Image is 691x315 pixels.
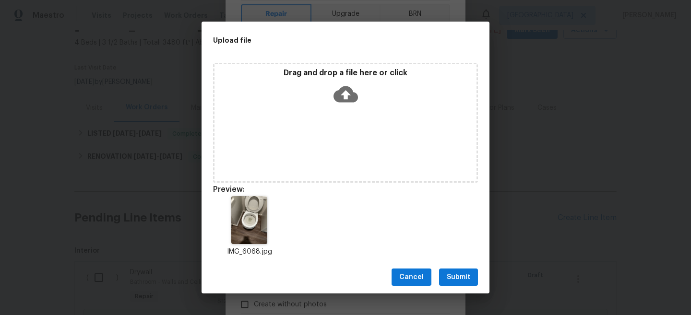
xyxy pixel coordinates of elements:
p: Drag and drop a file here or click [214,68,477,78]
button: Cancel [392,268,431,286]
button: Submit [439,268,478,286]
p: IMG_6068.jpg [213,247,286,257]
span: Submit [447,271,470,283]
h2: Upload file [213,35,435,46]
img: Z [231,196,267,244]
span: Cancel [399,271,424,283]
